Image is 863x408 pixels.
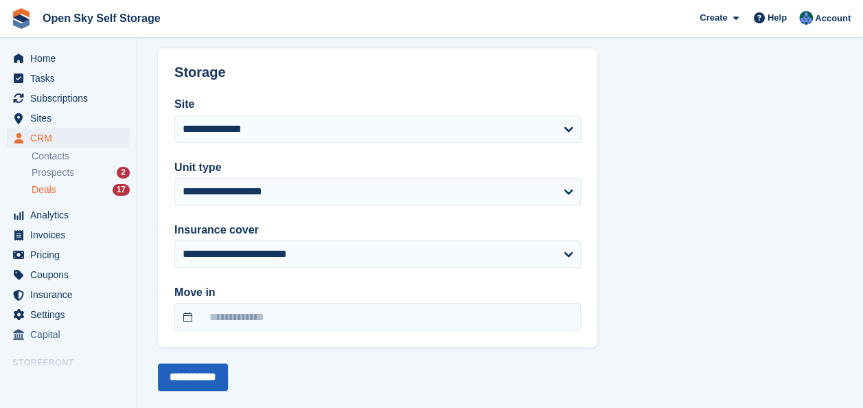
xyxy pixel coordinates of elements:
[7,285,130,304] a: menu
[7,305,130,324] a: menu
[7,69,130,88] a: menu
[7,89,130,108] a: menu
[30,325,113,344] span: Capital
[7,205,130,225] a: menu
[30,205,113,225] span: Analytics
[7,265,130,284] a: menu
[32,166,130,180] a: Prospects 2
[11,8,32,29] img: stora-icon-8386f47178a22dfd0bd8f6a31ec36ba5ce8667c1dd55bd0f319d3a0aa187defe.svg
[815,12,851,25] span: Account
[7,245,130,264] a: menu
[12,356,137,370] span: Storefront
[7,373,130,392] a: menu
[32,150,130,163] a: Contacts
[174,222,581,238] label: Insurance cover
[32,166,74,179] span: Prospects
[7,49,130,68] a: menu
[30,49,113,68] span: Home
[32,183,56,196] span: Deals
[30,265,113,284] span: Coupons
[7,109,130,128] a: menu
[30,245,113,264] span: Pricing
[7,225,130,245] a: menu
[174,284,581,301] label: Move in
[117,167,130,179] div: 2
[113,374,130,391] a: Preview store
[700,11,727,25] span: Create
[30,225,113,245] span: Invoices
[30,69,113,88] span: Tasks
[768,11,787,25] span: Help
[30,305,113,324] span: Settings
[30,128,113,148] span: CRM
[7,325,130,344] a: menu
[174,65,581,80] h2: Storage
[30,89,113,108] span: Subscriptions
[174,159,581,176] label: Unit type
[30,373,113,392] span: Online Store
[30,109,113,128] span: Sites
[32,183,130,197] a: Deals 17
[174,96,581,113] label: Site
[30,285,113,304] span: Insurance
[37,7,166,30] a: Open Sky Self Storage
[113,184,130,196] div: 17
[799,11,813,25] img: Damon Boniface
[7,128,130,148] a: menu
